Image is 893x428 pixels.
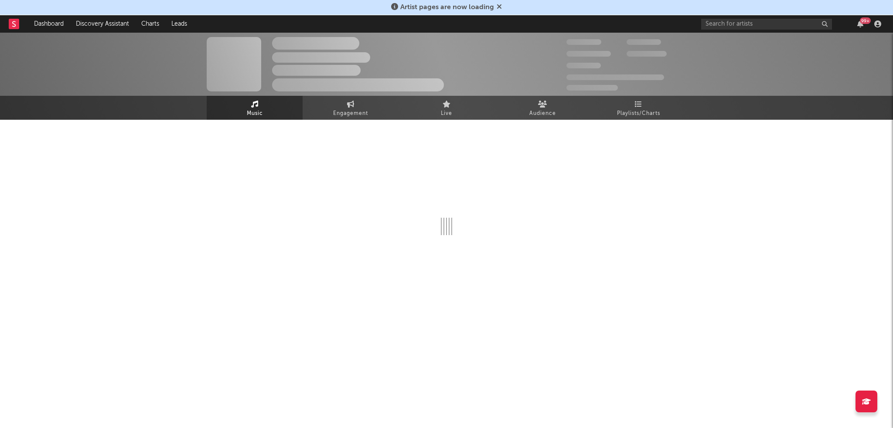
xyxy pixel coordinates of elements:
span: 1.000.000 [627,51,667,57]
input: Search for artists [701,19,832,30]
span: 50.000.000 [566,51,611,57]
a: Music [207,96,303,120]
a: Charts [135,15,165,33]
span: Audience [529,108,556,119]
span: Engagement [333,108,368,119]
a: Playlists/Charts [590,96,686,120]
a: Dashboard [28,15,70,33]
span: 50.000.000 Monthly Listeners [566,74,664,80]
span: 100.000 [627,39,661,45]
a: Live [399,96,494,120]
span: 100.000 [566,63,601,68]
span: Dismiss [497,4,502,11]
span: Live [441,108,452,119]
button: 99+ [857,20,863,27]
span: Jump Score: 85.0 [566,85,618,91]
a: Discovery Assistant [70,15,135,33]
a: Leads [165,15,193,33]
span: Artist pages are now loading [400,4,494,11]
a: Engagement [303,96,399,120]
span: Playlists/Charts [617,108,660,119]
a: Audience [494,96,590,120]
span: Music [247,108,263,119]
span: 300.000 [566,39,601,45]
div: 99 + [860,17,871,24]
